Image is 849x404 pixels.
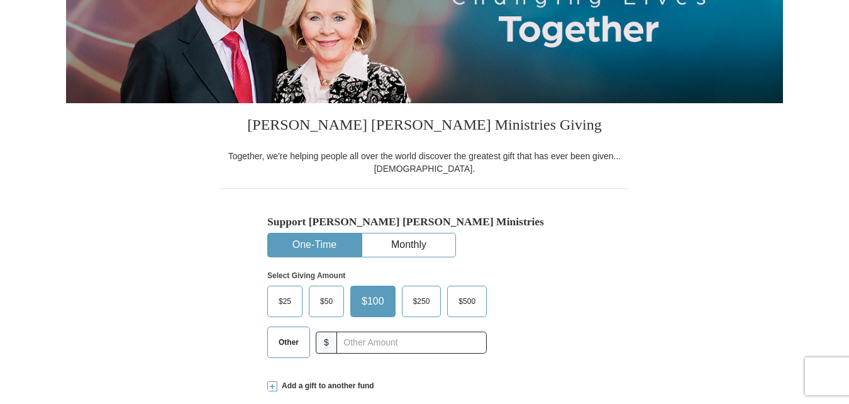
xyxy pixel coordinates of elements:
button: One-Time [268,233,361,257]
span: $100 [355,292,391,311]
span: Add a gift to another fund [277,381,374,391]
div: Together, we're helping people all over the world discover the greatest gift that has ever been g... [220,150,629,175]
span: $250 [407,292,436,311]
span: $ [316,332,337,354]
span: Other [272,333,305,352]
span: $50 [314,292,339,311]
span: $500 [452,292,482,311]
strong: Select Giving Amount [267,271,345,280]
h3: [PERSON_NAME] [PERSON_NAME] Ministries Giving [220,103,629,150]
input: Other Amount [336,332,487,354]
button: Monthly [362,233,455,257]
h5: Support [PERSON_NAME] [PERSON_NAME] Ministries [267,215,582,228]
span: $25 [272,292,297,311]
